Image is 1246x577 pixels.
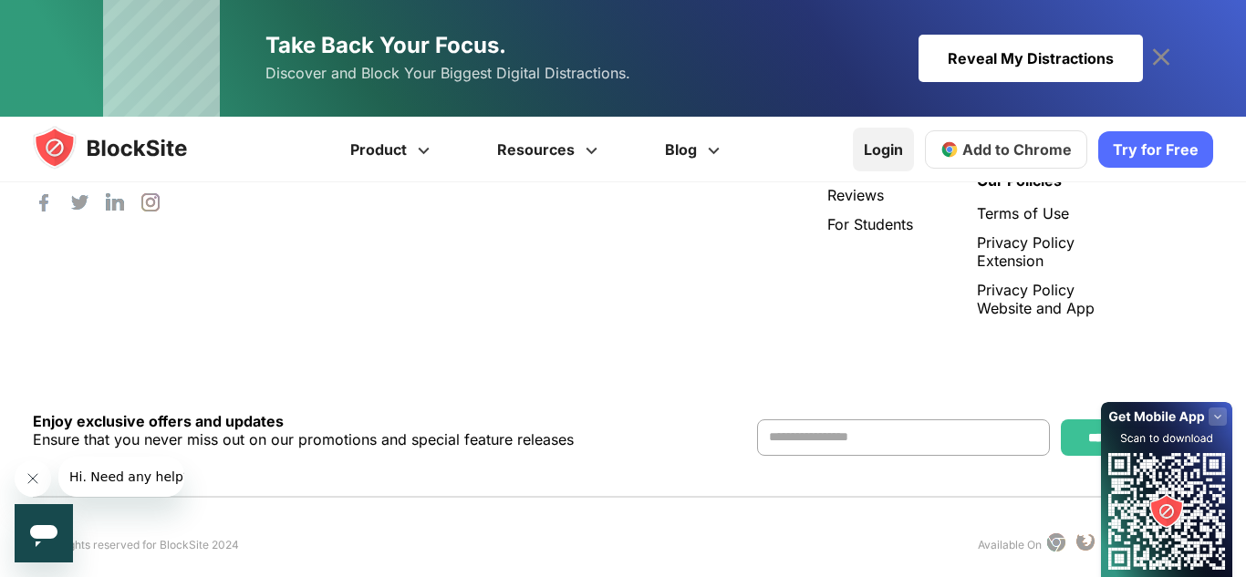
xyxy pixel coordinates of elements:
img: firefox icon [1075,531,1096,553]
iframe: Botão para abrir a janela de mensagens [15,504,73,562]
iframe: Fechar mensagem [15,460,51,497]
a: Blog [634,117,756,182]
a: For Students [827,215,954,233]
a: Privacy Policy Extension [977,233,1113,270]
img: chrome icon [1045,531,1067,553]
iframe: Mensagem da empresa [58,457,184,497]
a: Reviews [827,186,954,204]
p: Ensure that you never miss out on our promotions and special feature releases [33,412,574,448]
a: Add to Chrome [925,130,1087,169]
a: Terms of Use [977,204,1113,222]
span: Hi. Need any help? [11,13,131,27]
a: Login [853,128,914,171]
img: chrome-icon.svg [940,140,959,159]
form: Contact form [757,419,1213,467]
img: blocksite-icon.5d769676.svg [33,126,223,170]
a: Resources [466,117,634,182]
p: © All rights reserved for BlockSite 2024 [33,538,239,551]
span: Take Back Your Focus. [265,32,506,58]
span: Discover and Block Your Biggest Digital Distractions. [265,60,630,87]
a: Try for Free [1098,131,1213,168]
div: Reveal My Distractions [919,35,1143,82]
a: Product [319,117,466,182]
text: Available On [978,538,1042,551]
span: Add to Chrome [962,140,1072,159]
a: Privacy Policy Website and App [977,281,1113,317]
strong: Enjoy exclusive offers and updates [33,412,284,430]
